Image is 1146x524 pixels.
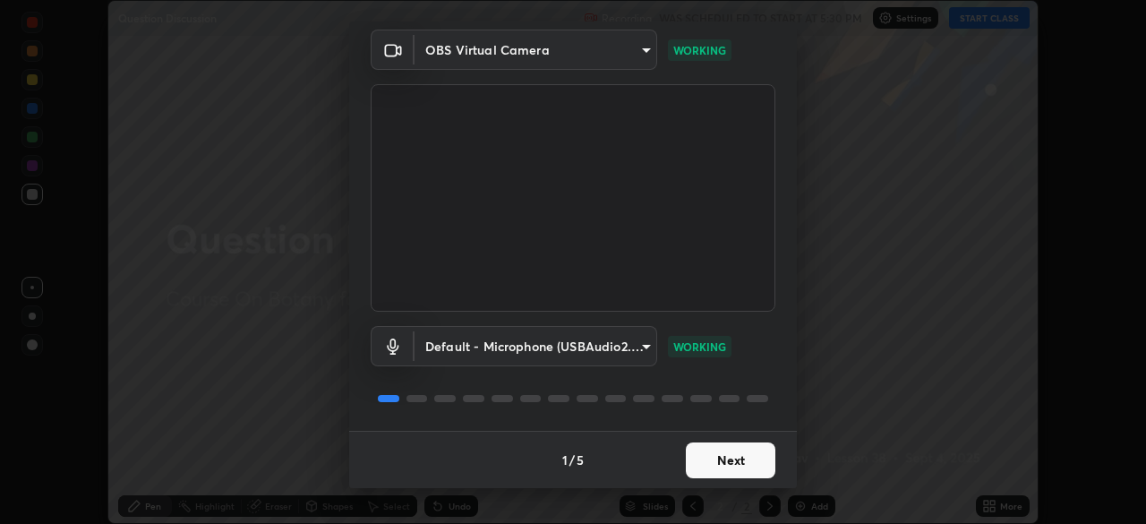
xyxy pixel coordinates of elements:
button: Next [686,442,775,478]
p: WORKING [673,339,726,355]
h4: / [569,451,575,469]
h4: 5 [577,451,584,469]
p: WORKING [673,42,726,58]
div: OBS Virtual Camera [415,326,657,366]
h4: 1 [562,451,568,469]
div: OBS Virtual Camera [415,30,657,70]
